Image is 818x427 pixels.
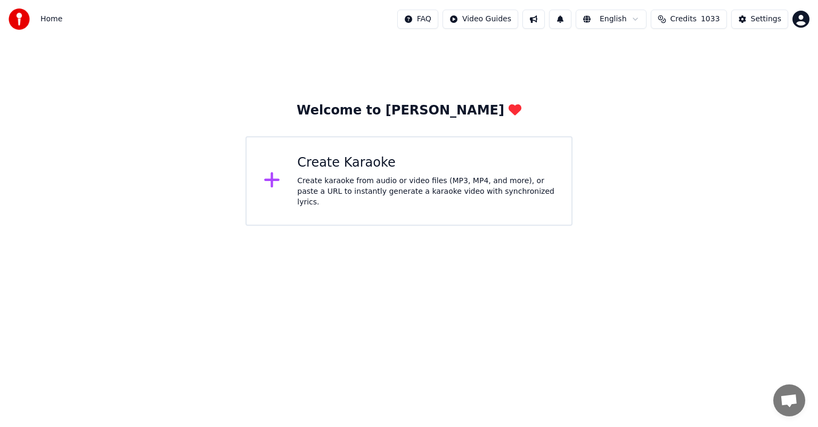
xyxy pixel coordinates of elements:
a: Open chat [773,384,805,416]
button: FAQ [397,10,438,29]
span: 1033 [701,14,720,24]
div: Settings [751,14,781,24]
span: Credits [670,14,697,24]
button: Credits1033 [651,10,727,29]
div: Welcome to [PERSON_NAME] [297,102,521,119]
img: youka [9,9,30,30]
nav: breadcrumb [40,14,62,24]
span: Home [40,14,62,24]
div: Create Karaoke [297,154,554,171]
div: Create karaoke from audio or video files (MP3, MP4, and more), or paste a URL to instantly genera... [297,176,554,208]
button: Settings [731,10,788,29]
button: Video Guides [443,10,518,29]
